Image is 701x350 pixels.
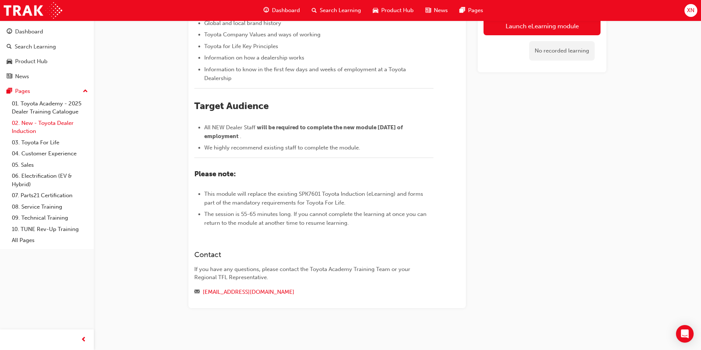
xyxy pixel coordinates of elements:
[7,73,12,80] span: news-icon
[484,17,601,35] a: Launch eLearning module
[460,6,465,15] span: pages-icon
[425,6,431,15] span: news-icon
[204,31,321,38] span: Toyota Company Values and ways of working
[468,6,483,15] span: Pages
[194,100,269,112] span: Target Audience
[687,6,694,15] span: XN
[15,57,47,66] div: Product Hub
[4,2,62,19] img: Trak
[9,170,91,190] a: 06. Electrification (EV & Hybrid)
[7,88,12,95] span: pages-icon
[83,87,88,96] span: up-icon
[9,148,91,159] a: 04. Customer Experience
[9,212,91,224] a: 09. Technical Training
[3,55,91,68] a: Product Hub
[272,6,300,15] span: Dashboard
[194,265,433,282] div: If you have any questions, please contact the Toyota Academy Training Team or your Regional TFL R...
[9,235,91,246] a: All Pages
[204,20,281,26] span: Global and local brand history
[306,3,367,18] a: search-iconSearch Learning
[419,3,454,18] a: news-iconNews
[676,325,694,343] div: Open Intercom Messenger
[9,201,91,213] a: 08. Service Training
[194,289,200,296] span: email-icon
[204,211,428,226] span: The session is 55-65 minutes long. If you cannot complete the learning at once you can return to ...
[15,72,29,81] div: News
[320,6,361,15] span: Search Learning
[204,124,255,131] span: All NEW Dealer Staff
[9,190,91,201] a: 07. Parts21 Certification
[373,6,378,15] span: car-icon
[15,87,30,95] div: Pages
[3,84,91,98] button: Pages
[367,3,419,18] a: car-iconProduct Hub
[381,6,414,15] span: Product Hub
[9,224,91,235] a: 10. TUNE Rev-Up Training
[684,4,697,17] button: XN
[7,58,12,65] span: car-icon
[15,28,43,36] div: Dashboard
[15,43,56,51] div: Search Learning
[9,98,91,118] a: 01. Toyota Academy - 2025 Dealer Training Catalogue
[204,54,304,61] span: Information on how a dealership works
[240,133,241,140] span: .
[203,289,294,295] a: [EMAIL_ADDRESS][DOMAIN_NAME]
[81,335,86,344] span: prev-icon
[3,24,91,84] button: DashboardSearch LearningProduct HubNews
[434,6,448,15] span: News
[3,25,91,39] a: Dashboard
[7,44,12,50] span: search-icon
[258,3,306,18] a: guage-iconDashboard
[312,6,317,15] span: search-icon
[194,170,236,178] span: Please note:
[9,159,91,171] a: 05. Sales
[194,250,433,259] h3: Contact
[454,3,489,18] a: pages-iconPages
[263,6,269,15] span: guage-icon
[3,70,91,83] a: News
[9,118,91,137] a: 02. New - Toyota Dealer Induction
[194,288,433,297] div: Email
[3,40,91,54] a: Search Learning
[204,144,360,151] span: We highly recommend existing staff to complete the module.
[204,43,278,50] span: Toyota for Life Key Principles
[204,66,407,82] span: Information to know in the first few days and weeks of employment at a Toyota Dealership
[7,29,12,35] span: guage-icon
[529,41,595,61] div: No recorded learning
[204,124,404,140] span: will be required to complete the new module [DATE] of employment
[9,137,91,148] a: 03. Toyota For Life
[204,191,425,206] span: This module will replace the existing SPK7601 Toyota Induction (eLearning) and forms part of the ...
